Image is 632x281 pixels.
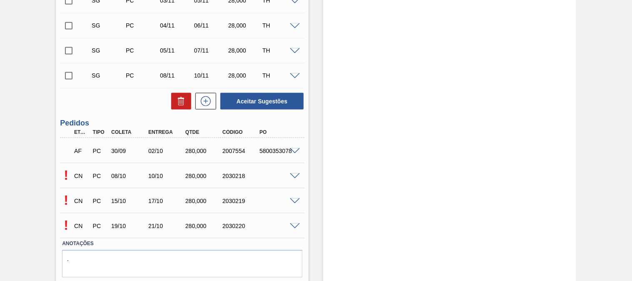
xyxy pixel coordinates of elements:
div: Sugestão Criada [90,47,127,54]
div: Tipo [91,130,109,135]
p: Pendente de aceite [60,218,72,233]
div: 28,000 [226,22,263,29]
div: 280,000 [183,223,224,230]
div: Aceitar Sugestões [216,92,305,110]
div: 19/10/2025 [109,223,150,230]
div: Pedido de Compra [124,22,161,29]
div: 15/10/2025 [109,198,150,205]
div: 06/11/2025 [192,22,229,29]
div: Sugestão Criada [90,22,127,29]
p: Pendente de aceite [60,193,72,208]
div: Nova sugestão [191,93,216,110]
div: Composição de Carga em Negociação [72,167,90,186]
div: Excluir Sugestões [167,93,191,110]
p: Pendente de aceite [60,168,72,183]
div: 10/11/2025 [192,72,229,79]
div: 2030218 [220,173,261,180]
div: Qtde [183,130,224,135]
div: 280,000 [183,148,224,155]
div: TH [260,47,297,54]
div: 08/11/2025 [158,72,195,79]
div: PO [257,130,298,135]
div: 2030220 [220,223,261,230]
div: Aguardando Faturamento [72,142,90,161]
div: 30/09/2025 [109,148,150,155]
div: 280,000 [183,173,224,180]
p: CN [74,223,88,230]
div: Pedido de Compra [91,198,109,205]
div: TH [260,72,297,79]
div: Pedido de Compra [91,223,109,230]
div: Pedido de Compra [91,148,109,155]
button: Aceitar Sugestões [220,93,304,110]
p: CN [74,173,88,180]
label: Anotações [62,238,302,250]
div: 2030219 [220,198,261,205]
h3: Pedidos [60,119,305,128]
div: 07/11/2025 [192,47,229,54]
div: Pedido de Compra [91,173,109,180]
div: 28,000 [226,72,263,79]
div: 05/11/2025 [158,47,195,54]
div: Pedido de Compra [124,47,161,54]
div: 21/10/2025 [146,223,187,230]
div: 08/10/2025 [109,173,150,180]
div: 2007554 [220,148,261,155]
div: Composição de Carga em Negociação [72,192,90,211]
div: 5800353078 [257,148,298,155]
div: Código [220,130,261,135]
div: Coleta [109,130,150,135]
div: 17/10/2025 [146,198,187,205]
div: Etapa [72,130,90,135]
div: 04/11/2025 [158,22,195,29]
div: 10/10/2025 [146,173,187,180]
div: Pedido de Compra [124,72,161,79]
p: CN [74,198,88,205]
textarea: . [62,250,302,278]
div: Composição de Carga em Negociação [72,217,90,236]
div: 280,000 [183,198,224,205]
div: Sugestão Criada [90,72,127,79]
div: 28,000 [226,47,263,54]
div: Entrega [146,130,187,135]
div: 02/10/2025 [146,148,187,155]
p: AF [74,148,88,155]
div: TH [260,22,297,29]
